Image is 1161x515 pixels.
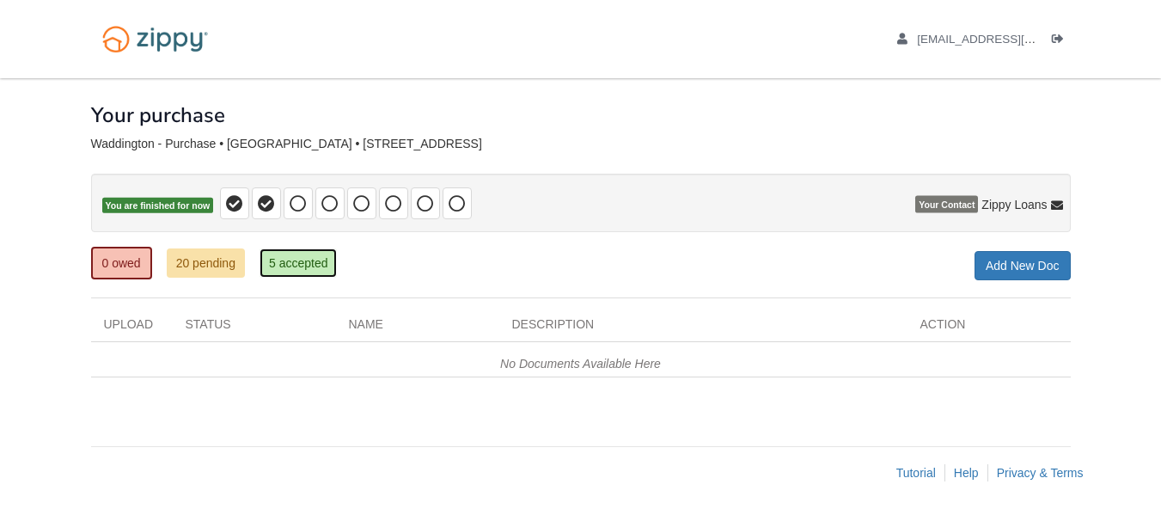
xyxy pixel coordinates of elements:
[336,316,499,341] div: Name
[102,198,214,214] span: You are finished for now
[500,357,661,371] em: No Documents Available Here
[997,466,1084,480] a: Privacy & Terms
[917,33,1114,46] span: waddingtonlyric@gmail.com
[915,196,978,213] span: Your Contact
[896,466,936,480] a: Tutorial
[897,33,1115,50] a: edit profile
[91,316,173,341] div: Upload
[260,248,338,278] a: 5 accepted
[1052,33,1071,50] a: Log out
[91,17,219,61] img: Logo
[91,104,225,126] h1: Your purchase
[907,316,1071,341] div: Action
[167,248,245,278] a: 20 pending
[173,316,336,341] div: Status
[954,466,979,480] a: Help
[499,316,907,341] div: Description
[91,247,152,279] a: 0 owed
[91,137,1071,151] div: Waddington - Purchase • [GEOGRAPHIC_DATA] • [STREET_ADDRESS]
[981,196,1047,213] span: Zippy Loans
[975,251,1071,280] a: Add New Doc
